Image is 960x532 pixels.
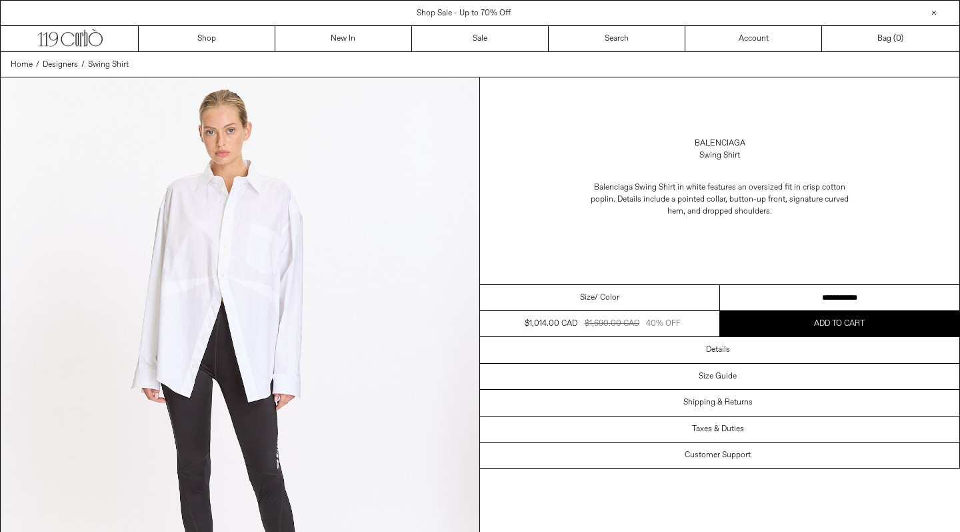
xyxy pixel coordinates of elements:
[580,292,595,304] span: Size
[36,59,39,71] span: /
[896,33,903,45] span: )
[81,59,85,71] span: /
[814,318,865,329] span: Add to cart
[549,26,685,51] a: Search
[699,150,740,162] div: Swing Shirt
[11,59,33,70] span: Home
[685,26,822,51] a: Account
[699,372,737,381] h3: Size Guide
[595,292,619,304] span: / Color
[685,451,751,460] h3: Customer Support
[683,398,753,407] h3: Shipping & Returns
[417,8,511,19] a: Shop Sale - Up to 70% Off
[896,33,901,44] span: 0
[88,59,129,70] span: Swing Shirt
[692,425,744,434] h3: Taxes & Duties
[139,26,275,51] a: Shop
[11,59,33,71] a: Home
[706,345,730,354] h3: Details
[646,318,681,330] div: 40% OFF
[43,59,78,70] span: Designers
[525,318,577,330] div: $1,014.00 CAD
[412,26,549,51] a: Sale
[88,59,129,71] a: Swing Shirt
[585,318,639,330] div: $1,690.00 CAD
[822,26,959,51] a: Bag ()
[720,311,960,336] button: Add to cart
[275,26,412,51] a: New In
[587,175,853,224] p: Balenciaga Swing Shirt in white features an oversized fit in crisp cotton poplin. Details include...
[695,138,745,150] a: Balenciaga
[43,59,78,71] a: Designers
